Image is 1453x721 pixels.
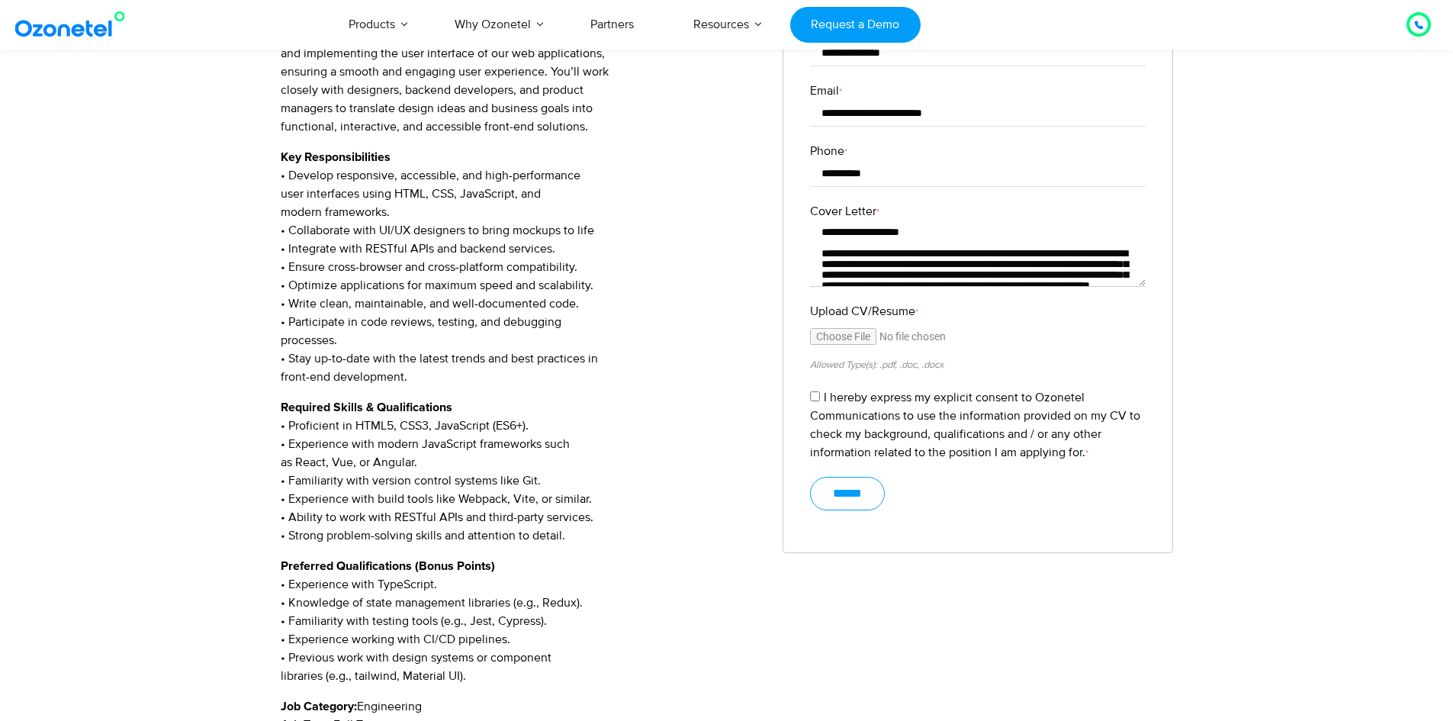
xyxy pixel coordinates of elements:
[281,398,760,545] p: • Proficient in HTML5, CSS3, JavaScript (ES6+). • Experience with modern JavaScript frameworks su...
[810,390,1140,460] label: I hereby express my explicit consent to Ozonetel Communications to use the information provided o...
[357,699,422,714] span: Engineering
[810,359,943,371] small: Allowed Type(s): .pdf, .doc, .docx
[810,82,1146,100] label: Email
[281,560,495,572] strong: Preferred Qualifications (Bonus Points)
[281,557,760,685] p: • Experience with TypeScript. • Knowledge of state management libraries (e.g., Redux). • Familiar...
[790,7,921,43] a: Request a Demo
[281,148,760,386] p: • Develop responsive, accessible, and high-performance user interfaces using HTML, CSS, JavaScrip...
[810,142,1146,160] label: Phone
[810,202,1146,220] label: Cover Letter
[810,302,1146,320] label: Upload CV/Resume
[281,151,391,163] strong: Key Responsibilities
[281,700,357,713] strong: Job Category:
[281,401,452,414] strong: Required Skills & Qualifications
